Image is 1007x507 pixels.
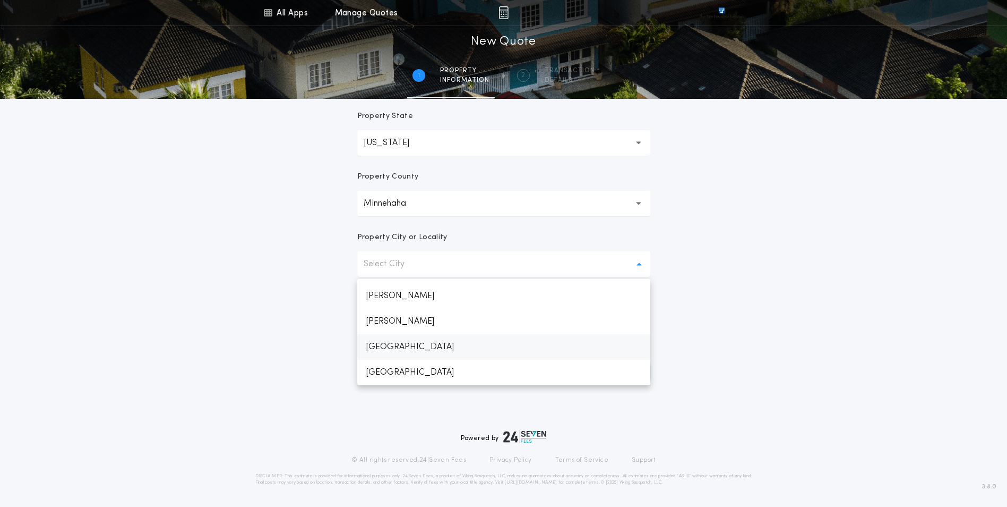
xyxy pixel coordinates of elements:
[503,430,547,443] img: logo
[357,283,650,309] p: [PERSON_NAME]
[498,6,509,19] img: img
[440,76,489,84] span: information
[489,456,532,464] a: Privacy Policy
[364,137,426,149] p: [US_STATE]
[255,473,752,486] p: DISCLAIMER: This estimate is provided for informational purposes only. 24|Seven Fees, a product o...
[357,130,650,156] button: [US_STATE]
[357,251,650,277] button: Select City
[545,76,595,84] span: details
[364,197,423,210] p: Minnehaha
[357,360,650,385] p: [GEOGRAPHIC_DATA]
[364,258,421,271] p: Select City
[521,71,525,80] h2: 2
[632,456,656,464] a: Support
[504,480,557,485] a: [URL][DOMAIN_NAME]
[351,456,466,464] p: © All rights reserved. 24|Seven Fees
[461,430,547,443] div: Powered by
[357,334,650,360] p: [GEOGRAPHIC_DATA]
[440,66,489,75] span: Property
[699,7,744,18] img: vs-icon
[545,66,595,75] span: Transaction
[555,456,608,464] a: Terms of Service
[357,279,650,385] ul: Select City
[471,33,536,50] h1: New Quote
[357,172,419,182] p: Property County
[357,309,650,334] p: [PERSON_NAME]
[357,111,413,122] p: Property State
[418,71,420,80] h2: 1
[357,232,447,243] p: Property City or Locality
[357,191,650,216] button: Minnehaha
[982,482,996,492] span: 3.8.0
